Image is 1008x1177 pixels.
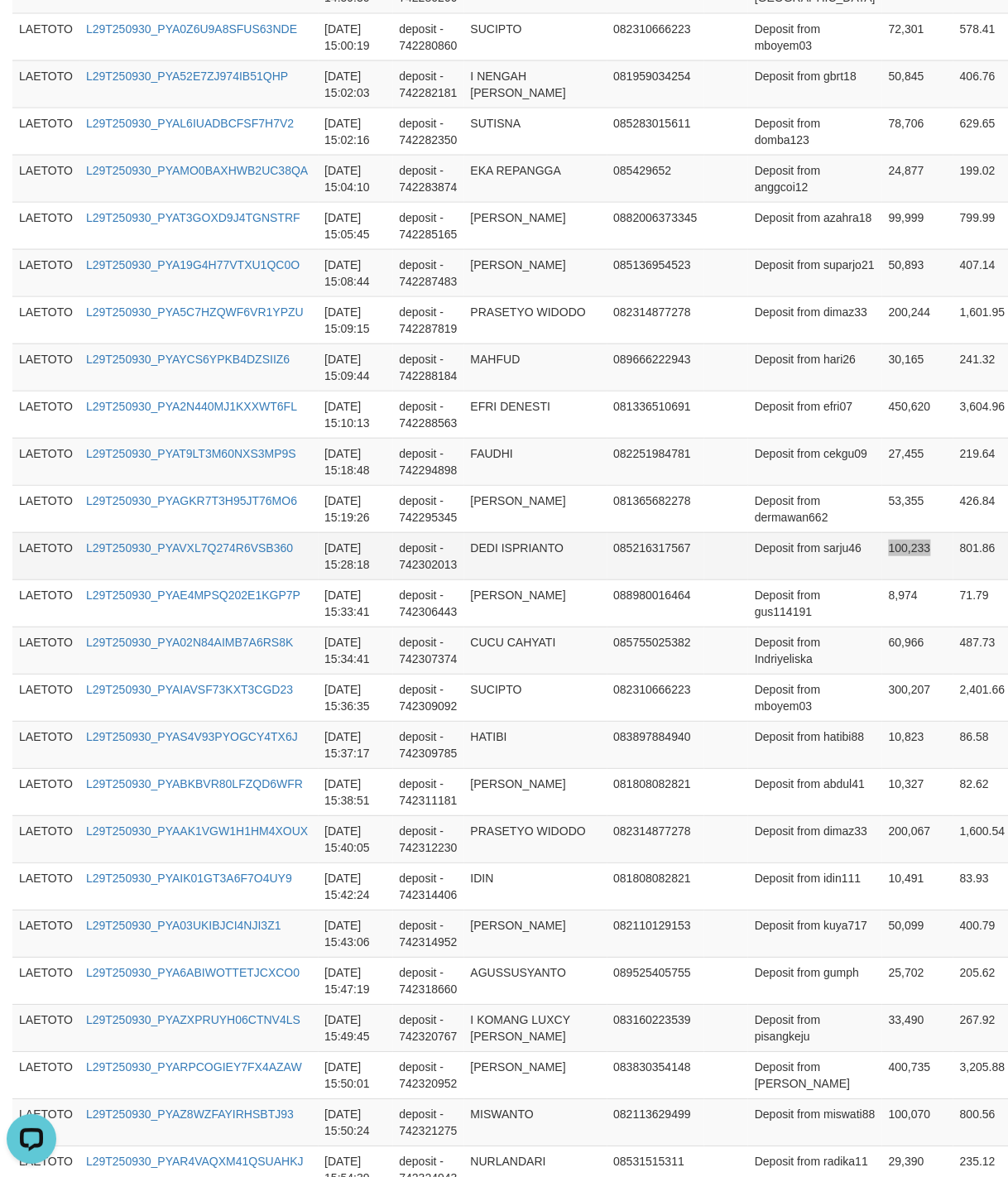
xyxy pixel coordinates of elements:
[12,296,79,343] td: LAETOTO
[392,343,463,391] td: deposit - 742288184
[392,1051,463,1098] td: deposit - 742320952
[881,957,953,1004] td: 25,702
[12,438,79,485] td: LAETOTO
[607,438,703,485] td: 082251984781
[463,1098,607,1146] td: MISWANTO
[392,579,463,627] td: deposit - 742306443
[463,862,607,910] td: IDIN
[881,438,953,485] td: 27,455
[86,1107,294,1121] a: L29T250930_PYAZ8WZFAYIRHSBTJ93
[392,674,463,721] td: deposit - 742309092
[12,862,79,910] td: LAETOTO
[12,674,79,721] td: LAETOTO
[881,815,953,862] td: 200,067
[747,910,881,957] td: Deposit from kuya717
[12,1051,79,1098] td: LAETOTO
[747,674,881,721] td: Deposit from mboyem03
[607,721,703,768] td: 083897884940
[747,13,881,60] td: Deposit from mboyem03
[607,768,703,815] td: 081808082821
[463,532,607,579] td: DEDI ISPRIANTO
[747,532,881,579] td: Deposit from sarju46
[607,108,703,155] td: 085283015611
[607,1098,703,1146] td: 082113629499
[86,305,304,319] a: L29T250930_PYA5C7HZQWF6VR1YPZU
[86,966,300,979] a: L29T250930_PYA6ABIWOTTETJCXCO0
[747,202,881,249] td: Deposit from azahra18
[747,249,881,296] td: Deposit from suparjo21
[12,249,79,296] td: LAETOTO
[463,1051,607,1098] td: [PERSON_NAME]
[881,60,953,108] td: 50,845
[86,447,296,460] a: L29T250930_PYAT9LT3M60NXS3MP9S
[12,1098,79,1146] td: LAETOTO
[392,862,463,910] td: deposit - 742314406
[392,910,463,957] td: deposit - 742314952
[392,532,463,579] td: deposit - 742302013
[881,202,953,249] td: 99,999
[318,1098,392,1146] td: [DATE] 15:50:24
[12,485,79,532] td: LAETOTO
[607,957,703,1004] td: 089525405755
[881,296,953,343] td: 200,244
[318,627,392,674] td: [DATE] 15:34:41
[747,1051,881,1098] td: Deposit from [PERSON_NAME]
[747,579,881,627] td: Deposit from gus114191
[86,824,308,838] a: L29T250930_PYAAK1VGW1H1HM4XOUX
[463,438,607,485] td: FAUDHI
[881,768,953,815] td: 10,327
[12,721,79,768] td: LAETOTO
[463,155,607,202] td: EKA REPANGGA
[747,296,881,343] td: Deposit from dimaz33
[392,155,463,202] td: deposit - 742283874
[747,862,881,910] td: Deposit from idin111
[86,117,294,130] a: L29T250930_PYAL6IUADBCFSF7H7V2
[463,60,607,108] td: I NENGAH [PERSON_NAME]
[747,108,881,155] td: Deposit from domba123
[12,910,79,957] td: LAETOTO
[392,249,463,296] td: deposit - 742287483
[12,1004,79,1051] td: LAETOTO
[607,674,703,721] td: 082310666223
[463,768,607,815] td: [PERSON_NAME]
[463,910,607,957] td: [PERSON_NAME]
[881,155,953,202] td: 24,877
[881,1098,953,1146] td: 100,070
[881,674,953,721] td: 300,207
[392,1004,463,1051] td: deposit - 742320767
[86,777,303,790] a: L29T250930_PYABKBVR80LFZQD6WFR
[881,579,953,627] td: 8,974
[318,1004,392,1051] td: [DATE] 15:49:45
[607,1004,703,1051] td: 083160223539
[12,627,79,674] td: LAETOTO
[463,721,607,768] td: HATIBI
[392,13,463,60] td: deposit - 742280860
[463,13,607,60] td: SUCIPTO
[747,768,881,815] td: Deposit from abdul41
[881,910,953,957] td: 50,099
[881,343,953,391] td: 30,165
[12,13,79,60] td: LAETOTO
[86,730,298,743] a: L29T250930_PYAS4V93PYOGCY4TX6J
[463,674,607,721] td: SUCIPTO
[318,60,392,108] td: [DATE] 15:02:03
[463,296,607,343] td: PRASETYO WIDODO
[12,391,79,438] td: LAETOTO
[607,862,703,910] td: 081808082821
[463,485,607,532] td: [PERSON_NAME]
[463,815,607,862] td: PRASETYO WIDODO
[881,627,953,674] td: 60,966
[881,862,953,910] td: 10,491
[747,721,881,768] td: Deposit from hatibi88
[463,579,607,627] td: [PERSON_NAME]
[392,296,463,343] td: deposit - 742287819
[881,391,953,438] td: 450,620
[747,438,881,485] td: Deposit from cekgu09
[12,957,79,1004] td: LAETOTO
[607,155,703,202] td: 085429652
[747,627,881,674] td: Deposit from Indriyeliska
[607,532,703,579] td: 085216317567
[747,343,881,391] td: Deposit from hari26
[12,532,79,579] td: LAETOTO
[392,815,463,862] td: deposit - 742312230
